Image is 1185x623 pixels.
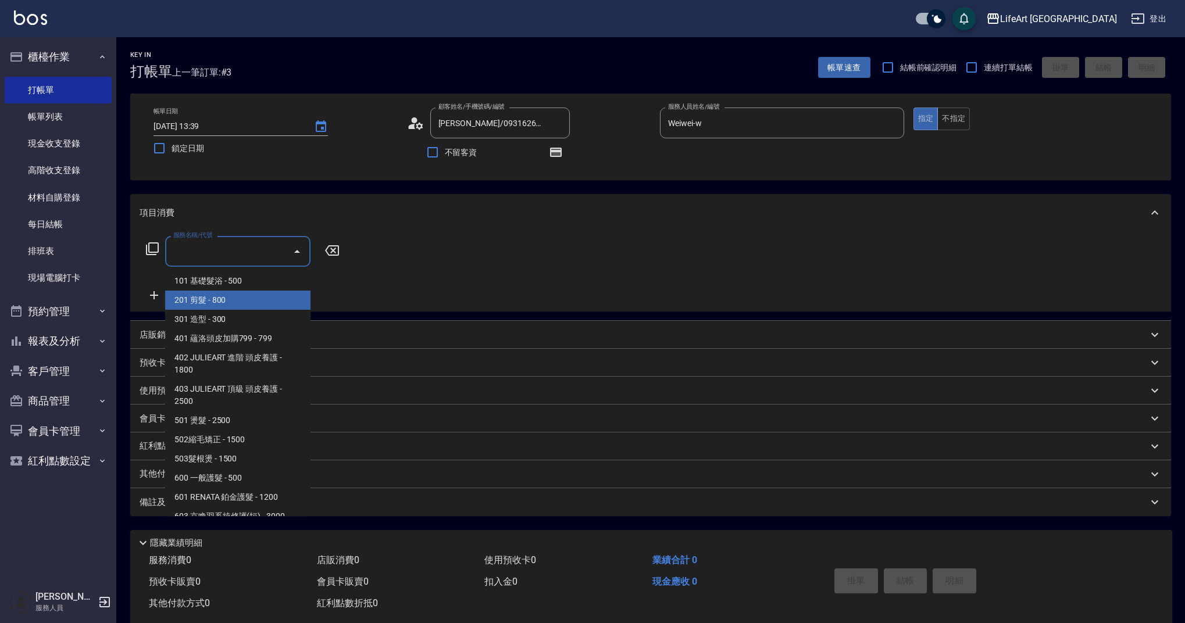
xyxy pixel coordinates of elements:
p: 紅利點數 [140,440,212,453]
button: 會員卡管理 [5,416,112,446]
span: 現金應收 0 [652,576,697,587]
img: Person [9,590,33,614]
input: YYYY/MM/DD hh:mm [154,117,302,136]
span: 業績合計 0 [652,554,697,565]
label: 服務名稱/代號 [173,231,212,239]
span: 401 蘊洛頭皮加購799 - 799 [165,329,310,348]
a: 現金收支登錄 [5,130,112,157]
label: 顧客姓名/手機號碼/編號 [438,102,505,111]
button: Choose date, selected date is 2025-10-11 [307,113,335,141]
div: 店販銷售 [130,321,1171,349]
button: 客戶管理 [5,356,112,386]
span: 603 京喚羽系統修護(短) - 3000 [165,507,310,526]
span: 不留客資 [445,146,477,159]
div: 使用預收卡 [130,377,1171,404]
span: 501 燙髮 - 2500 [165,411,310,430]
label: 帳單日期 [154,107,178,116]
p: 備註及來源 [140,496,183,509]
h3: 打帳單 [130,63,172,80]
span: 402 JULIEART 進階 頭皮養護 - 1800 [165,348,310,379]
span: 502縮毛矯正 - 1500 [165,430,310,449]
label: 服務人員姓名/編號 [668,102,719,111]
div: 項目消費 [130,194,1171,231]
button: 登出 [1126,8,1171,30]
span: 101 基礎髮浴 - 500 [165,271,310,291]
span: 紅利點數折抵 0 [317,597,378,608]
span: 上一筆訂單:#3 [172,65,232,80]
div: 其他付款方式入金可用餘額: 0 [130,460,1171,488]
h2: Key In [130,51,172,59]
span: 201 剪髮 - 800 [165,291,310,310]
h5: [PERSON_NAME] [35,591,95,603]
span: 600 一般護髮 - 500 [165,468,310,488]
p: 店販銷售 [140,329,174,341]
span: 403 JULIEART 頂級 頭皮養護 - 2500 [165,379,310,411]
div: 備註及來源 [130,488,1171,516]
p: 會員卡銷售 [140,413,183,425]
span: 預收卡販賣 0 [149,576,201,587]
span: 其他付款方式 0 [149,597,210,608]
a: 現場電腦打卡 [5,264,112,291]
p: 隱藏業績明細 [150,537,202,549]
a: 帳單列表 [5,103,112,130]
button: save [952,7,976,30]
span: 使用預收卡 0 [484,554,536,565]
img: Logo [14,10,47,25]
span: 503髮根燙 - 1500 [165,449,310,468]
span: 服務消費 0 [149,554,191,565]
span: 301 造型 - 300 [165,310,310,329]
span: 店販消費 0 [317,554,359,565]
p: 其他付款方式 [140,468,247,481]
button: 帳單速查 [818,57,870,78]
div: 預收卡販賣 [130,349,1171,377]
div: LifeArt [GEOGRAPHIC_DATA] [1000,12,1117,26]
div: 紅利點數剩餘點數: 25 [130,432,1171,460]
p: 預收卡販賣 [140,357,183,369]
button: 報表及分析 [5,326,112,356]
a: 材料自購登錄 [5,184,112,211]
span: 扣入金 0 [484,576,517,587]
p: 使用預收卡 [140,385,183,397]
div: 會員卡銷售 [130,404,1171,432]
span: 會員卡販賣 0 [317,576,369,587]
button: 商品管理 [5,386,112,416]
a: 每日結帳 [5,211,112,238]
a: 打帳單 [5,77,112,103]
span: 結帳前確認明細 [900,62,957,74]
a: 排班表 [5,238,112,264]
button: LifeArt [GEOGRAPHIC_DATA] [981,7,1122,31]
button: 紅利點數設定 [5,446,112,476]
span: 鎖定日期 [172,142,204,155]
p: 項目消費 [140,207,174,219]
button: 櫃檯作業 [5,42,112,72]
a: 高階收支登錄 [5,157,112,184]
button: 指定 [913,108,938,130]
button: 不指定 [937,108,970,130]
button: 預約管理 [5,296,112,327]
span: 601 RENATA 鉑金護髮 - 1200 [165,488,310,507]
button: Close [288,242,306,261]
span: 連續打單結帳 [984,62,1033,74]
p: 服務人員 [35,603,95,613]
